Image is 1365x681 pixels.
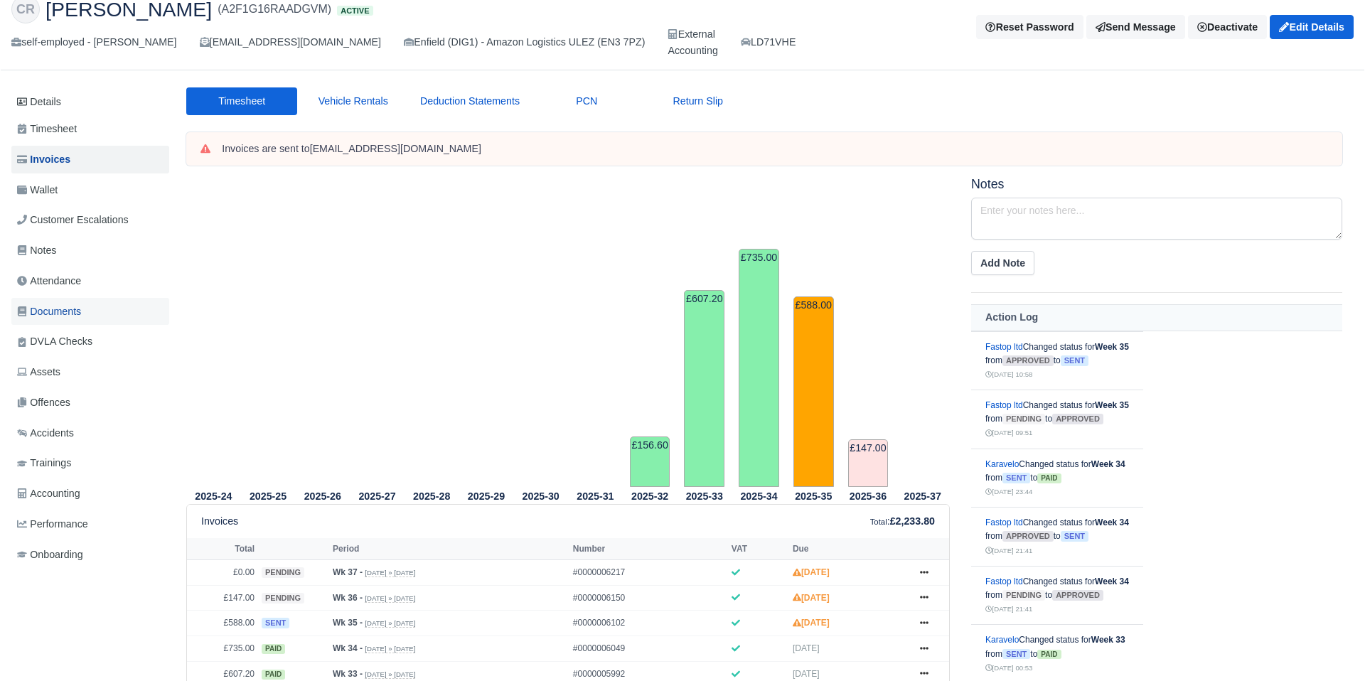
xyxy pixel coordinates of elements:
th: 2025-29 [459,488,514,505]
span: sent [1002,649,1030,660]
a: Deactivate [1188,15,1267,39]
td: £735.00 [739,249,779,488]
span: Documents [17,304,81,320]
span: pending [1002,590,1045,601]
a: Deduction Statements [409,87,531,115]
div: [EMAIL_ADDRESS][DOMAIN_NAME] [200,34,381,50]
a: Customer Escalations [11,206,169,234]
th: 2025-24 [186,488,241,505]
th: Period [329,538,569,559]
a: DVLA Checks [11,328,169,355]
td: Changed status for from to [971,566,1143,625]
th: 2025-33 [677,488,732,505]
span: approved [1052,414,1103,424]
small: [DATE] » [DATE] [365,645,415,653]
span: Trainings [17,455,71,471]
a: Onboarding [11,541,169,569]
span: pending [1002,414,1045,424]
small: [DATE] 00:53 [985,664,1032,672]
span: paid [1037,650,1061,660]
td: #0000006217 [569,560,728,586]
th: 2025-27 [350,488,405,505]
strong: Week 35 [1095,400,1129,410]
td: #0000006150 [569,585,728,611]
div: External Accounting [668,26,717,59]
span: pending [262,567,304,578]
a: Fastop ltd [985,342,1023,352]
small: [DATE] » [DATE] [365,594,415,603]
th: Action Log [971,304,1342,331]
strong: Week 35 [1095,342,1129,352]
td: Changed status for from to [971,390,1143,449]
span: paid [262,670,285,680]
a: Documents [11,298,169,326]
small: [DATE] » [DATE] [365,670,415,679]
a: Wallet [11,176,169,204]
th: Number [569,538,728,559]
span: Onboarding [17,547,83,563]
a: Accounting [11,480,169,508]
span: DVLA Checks [17,333,92,350]
a: LD71VHE [741,34,796,50]
strong: [DATE] [793,567,830,577]
td: £588.00 [187,611,258,636]
th: Due [789,538,906,559]
span: sent [1002,473,1030,483]
strong: [DATE] [793,618,830,628]
th: 2025-32 [623,488,678,505]
span: Wallet [17,182,58,198]
strong: [DATE] [793,593,830,603]
td: £0.00 [187,560,258,586]
td: Changed status for from to [971,508,1143,567]
span: [DATE] [793,669,820,679]
th: 2025-31 [568,488,623,505]
small: [DATE] 21:41 [985,605,1032,613]
div: Invoices are sent to [222,142,1328,156]
strong: Wk 35 - [333,618,363,628]
a: Return Slip [643,87,754,115]
strong: Week 33 [1091,635,1125,645]
span: Accidents [17,425,74,441]
strong: Week 34 [1095,577,1129,586]
span: Assets [17,364,60,380]
th: 2025-25 [241,488,296,505]
button: Reset Password [976,15,1083,39]
span: Accounting [17,486,80,502]
span: sent [262,618,289,628]
td: £607.20 [684,290,724,487]
td: £588.00 [793,296,834,487]
a: Send Message [1086,15,1185,39]
td: #0000006102 [569,611,728,636]
span: Notes [17,242,56,259]
h5: Notes [971,177,1342,192]
small: [DATE] » [DATE] [365,569,415,577]
a: Fastop ltd [985,577,1023,586]
td: £156.60 [630,436,670,488]
span: (A2F1G16RAADGVM) [218,1,331,18]
strong: Wk 36 - [333,593,363,603]
span: Timesheet [17,121,77,137]
a: Performance [11,510,169,538]
th: 2025-34 [732,488,786,505]
a: Invoices [11,146,169,173]
small: [DATE] 10:58 [985,370,1032,378]
strong: Wk 34 - [333,643,363,653]
span: Invoices [17,151,70,168]
small: [DATE] » [DATE] [365,619,415,628]
a: Details [11,89,169,115]
div: self-employed - [PERSON_NAME] [11,34,177,50]
th: 2025-37 [895,488,950,505]
a: Notes [11,237,169,264]
th: 2025-36 [841,488,896,505]
a: Karavelo [985,459,1019,469]
a: Fastop ltd [985,400,1023,410]
a: Edit Details [1270,15,1354,39]
small: [DATE] 09:51 [985,429,1032,436]
strong: Wk 33 - [333,669,363,679]
th: 2025-26 [295,488,350,505]
span: approved [1002,531,1054,542]
strong: Week 34 [1095,518,1129,527]
span: approved [1052,590,1103,601]
a: Vehicle Rentals [297,87,408,115]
